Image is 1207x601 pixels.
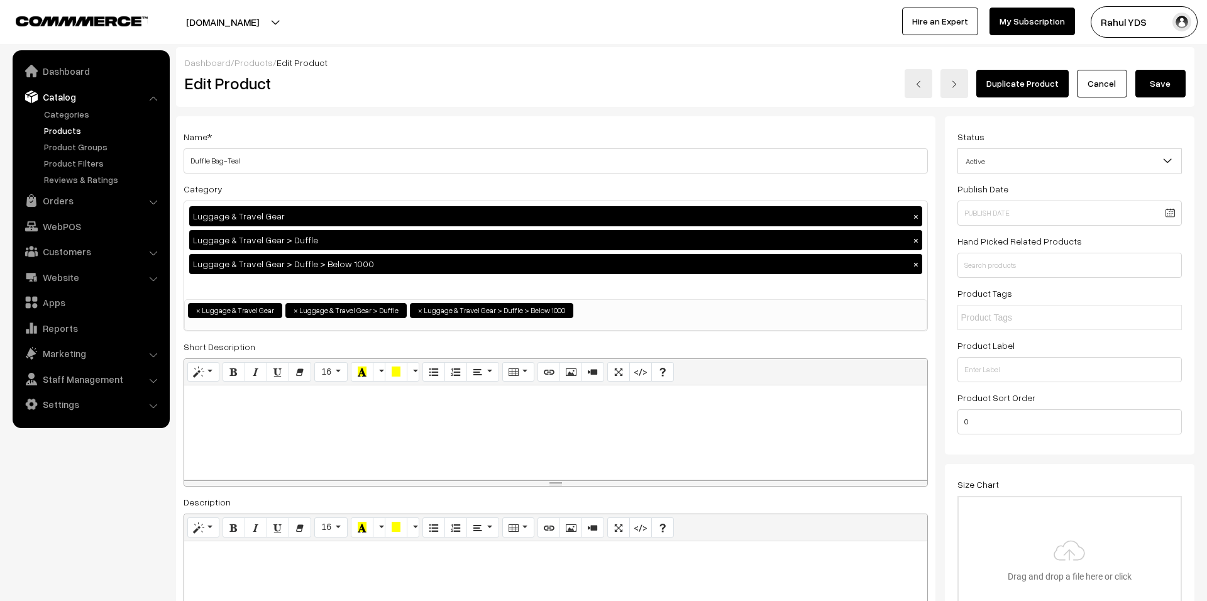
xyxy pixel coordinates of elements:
[184,130,212,143] label: Name
[189,254,922,274] div: Luggage & Travel Gear > Duffle > Below 1000
[1172,13,1191,31] img: user
[16,342,165,365] a: Marketing
[185,57,231,68] a: Dashboard
[385,362,407,382] button: Background Color
[373,517,385,538] button: More Color
[957,391,1035,404] label: Product Sort Order
[957,182,1008,196] label: Publish Date
[957,148,1182,174] span: Active
[234,57,273,68] a: Products
[502,517,534,538] button: Table
[961,311,1071,324] input: Product Tags
[989,8,1075,35] a: My Subscription
[187,362,219,382] button: Style
[277,57,328,68] span: Edit Product
[418,305,422,316] span: ×
[16,266,165,289] a: Website
[629,362,652,382] button: Code View
[559,362,582,382] button: Picture
[267,362,289,382] button: Underline (⌘+U)
[16,189,165,212] a: Orders
[910,258,922,270] button: ×
[184,495,231,509] label: Description
[294,305,298,316] span: ×
[245,517,267,538] button: Italic (⌘+I)
[16,85,165,108] a: Catalog
[1077,70,1127,97] a: Cancel
[537,362,560,382] button: Link (⌘+K)
[245,362,267,382] button: Italic (⌘+I)
[957,409,1182,434] input: Enter Number
[189,206,922,226] div: Luggage & Travel Gear
[41,108,165,121] a: Categories
[184,340,255,353] label: Short Description
[16,16,148,26] img: COMMMERCE
[958,150,1182,172] span: Active
[957,339,1015,352] label: Product Label
[187,517,219,538] button: Style
[16,393,165,416] a: Settings
[910,211,922,222] button: ×
[351,362,373,382] button: Recent Color
[607,362,630,382] button: Full Screen
[957,357,1182,382] input: Enter Label
[957,253,1182,278] input: Search products
[142,6,303,38] button: [DOMAIN_NAME]
[188,303,282,318] li: Luggage & Travel Gear
[976,70,1069,97] a: Duplicate Product
[289,517,311,538] button: Remove Font Style (⌘+\)
[41,173,165,186] a: Reviews & Ratings
[1135,70,1186,97] button: Save
[351,517,373,538] button: Recent Color
[466,517,499,538] button: Paragraph
[466,362,499,382] button: Paragraph
[267,517,289,538] button: Underline (⌘+U)
[902,8,978,35] a: Hire an Expert
[559,517,582,538] button: Picture
[444,517,467,538] button: Ordered list (⌘+⇧+NUM8)
[16,291,165,314] a: Apps
[285,303,407,318] li: Luggage & Travel Gear > Duffle
[910,234,922,246] button: ×
[314,517,348,538] button: Font Size
[16,368,165,390] a: Staff Management
[607,517,630,538] button: Full Screen
[1091,6,1198,38] button: Rahul YDS
[422,362,445,382] button: Unordered list (⌘+⇧+NUM7)
[915,80,922,88] img: left-arrow.png
[185,56,1186,69] div: / /
[407,362,419,382] button: More Color
[196,305,201,316] span: ×
[16,215,165,238] a: WebPOS
[629,517,652,538] button: Code View
[184,480,927,486] div: resize
[41,124,165,137] a: Products
[502,362,534,382] button: Table
[957,130,984,143] label: Status
[537,517,560,538] button: Link (⌘+K)
[422,517,445,538] button: Unordered list (⌘+⇧+NUM7)
[184,148,928,174] input: Name
[651,517,674,538] button: Help
[223,517,245,538] button: Bold (⌘+B)
[16,13,126,28] a: COMMMERCE
[951,80,958,88] img: right-arrow.png
[651,362,674,382] button: Help
[185,74,591,93] h2: Edit Product
[189,230,922,250] div: Luggage & Travel Gear > Duffle
[16,60,165,82] a: Dashboard
[410,303,573,318] li: Luggage & Travel Gear > Duffle > Below 1000
[289,362,311,382] button: Remove Font Style (⌘+\)
[321,367,331,377] span: 16
[957,234,1082,248] label: Hand Picked Related Products
[16,317,165,339] a: Reports
[957,478,999,491] label: Size Chart
[41,140,165,153] a: Product Groups
[581,362,604,382] button: Video
[223,362,245,382] button: Bold (⌘+B)
[444,362,467,382] button: Ordered list (⌘+⇧+NUM8)
[321,522,331,532] span: 16
[407,517,419,538] button: More Color
[385,517,407,538] button: Background Color
[41,157,165,170] a: Product Filters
